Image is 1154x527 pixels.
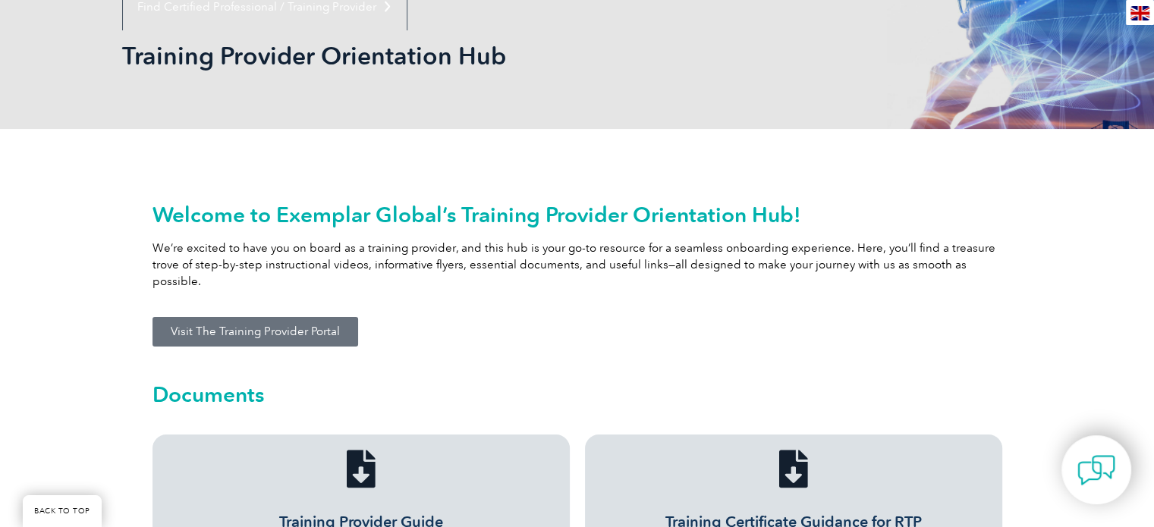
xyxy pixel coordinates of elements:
[153,317,358,347] a: Visit The Training Provider Portal
[171,326,340,337] span: Visit The Training Provider Portal
[1077,451,1115,489] img: contact-chat.png
[122,44,759,68] h2: Training Provider Orientation Hub
[1130,6,1149,20] img: en
[342,450,380,488] a: Training Provider Guide
[775,450,813,488] a: Training Certificate Guidance for RTP
[153,240,1002,290] p: We’re excited to have you on board as a training provider, and this hub is your go-to resource fo...
[153,382,1002,406] h2: Documents
[153,202,1002,227] h2: Welcome to Exemplar Global’s Training Provider Orientation Hub!
[23,495,102,527] a: BACK TO TOP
